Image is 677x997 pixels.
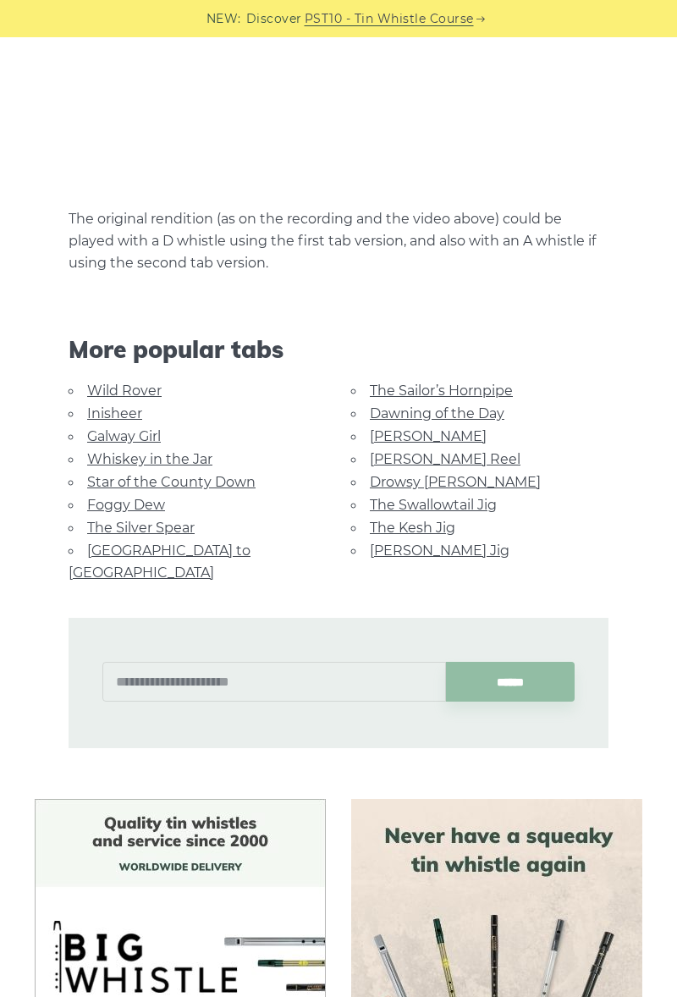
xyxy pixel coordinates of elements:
a: [PERSON_NAME] Jig [370,543,509,559]
a: Wild Rover [87,383,162,399]
a: Dawning of the Day [370,405,504,421]
a: The Swallowtail Jig [370,497,497,513]
a: [PERSON_NAME] [370,428,487,444]
a: Star of the County Down [87,474,256,490]
a: The Sailor’s Hornpipe [370,383,513,399]
a: The Kesh Jig [370,520,455,536]
a: Whiskey in the Jar [87,451,212,467]
p: The original rendition (as on the recording and the video above) could be played with a D whistle... [69,208,608,274]
a: [PERSON_NAME] Reel [370,451,520,467]
a: Drowsy [PERSON_NAME] [370,474,541,490]
a: [GEOGRAPHIC_DATA] to [GEOGRAPHIC_DATA] [69,543,250,581]
a: Inisheer [87,405,142,421]
a: Galway Girl [87,428,161,444]
span: Discover [246,9,302,29]
a: The Silver Spear [87,520,195,536]
span: More popular tabs [69,335,608,364]
a: Foggy Dew [87,497,165,513]
span: NEW: [206,9,241,29]
a: PST10 - Tin Whistle Course [305,9,474,29]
